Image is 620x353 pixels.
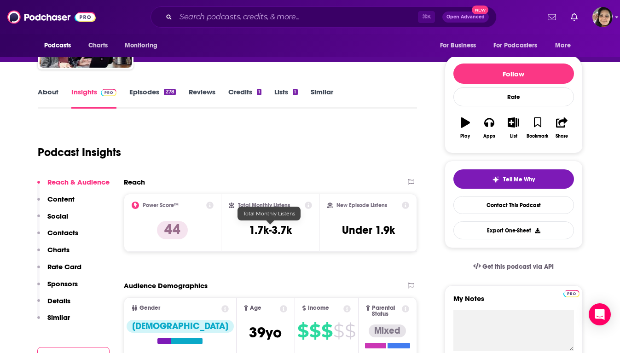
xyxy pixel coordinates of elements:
[189,87,215,109] a: Reviews
[47,296,70,305] p: Details
[592,7,613,27] span: Logged in as shelbyjanner
[37,195,75,212] button: Content
[472,6,488,14] span: New
[526,111,550,145] button: Bookmark
[124,178,145,186] h2: Reach
[274,87,297,109] a: Lists1
[308,305,329,311] span: Income
[243,210,295,217] span: Total Monthly Listens
[442,12,489,23] button: Open AdvancedNew
[333,324,344,338] span: $
[249,223,292,237] h3: 1.7k-3.7k
[37,228,78,245] button: Contacts
[544,9,560,25] a: Show notifications dropdown
[336,202,387,208] h2: New Episode Listens
[47,262,81,271] p: Rate Card
[101,89,117,96] img: Podchaser Pro
[82,37,114,54] a: Charts
[453,64,574,84] button: Follow
[125,39,157,52] span: Monitoring
[38,87,58,109] a: About
[556,133,568,139] div: Share
[487,37,551,54] button: open menu
[567,9,581,25] a: Show notifications dropdown
[129,87,175,109] a: Episodes278
[482,263,554,271] span: Get this podcast via API
[550,111,574,145] button: Share
[44,39,71,52] span: Podcasts
[453,221,574,239] button: Export One-Sheet
[493,39,538,52] span: For Podcasters
[37,296,70,313] button: Details
[7,8,96,26] img: Podchaser - Follow, Share and Rate Podcasts
[563,290,579,297] img: Podchaser Pro
[453,196,574,214] a: Contact This Podcast
[418,11,435,23] span: ⌘ K
[127,320,234,333] div: [DEMOGRAPHIC_DATA]
[589,303,611,325] div: Open Intercom Messenger
[143,202,179,208] h2: Power Score™
[503,176,535,183] span: Tell Me Why
[37,313,70,330] button: Similar
[228,87,261,109] a: Credits1
[453,111,477,145] button: Play
[37,178,110,195] button: Reach & Audience
[453,169,574,189] button: tell me why sparkleTell Me Why
[492,176,499,183] img: tell me why sparkle
[372,305,400,317] span: Parental Status
[592,7,613,27] button: Show profile menu
[238,202,290,208] h2: Total Monthly Listens
[563,289,579,297] a: Pro website
[549,37,582,54] button: open menu
[37,212,68,229] button: Social
[38,37,83,54] button: open menu
[47,245,70,254] p: Charts
[309,324,320,338] span: $
[592,7,613,27] img: User Profile
[345,324,355,338] span: $
[118,37,169,54] button: open menu
[250,305,261,311] span: Age
[460,133,470,139] div: Play
[466,255,562,278] a: Get this podcast via API
[37,279,78,296] button: Sponsors
[297,324,308,338] span: $
[342,223,395,237] h3: Under 1.9k
[47,279,78,288] p: Sponsors
[446,15,485,19] span: Open Advanced
[483,133,495,139] div: Apps
[47,195,75,203] p: Content
[37,262,81,279] button: Rate Card
[37,245,70,262] button: Charts
[501,111,525,145] button: List
[527,133,548,139] div: Bookmark
[151,6,497,28] div: Search podcasts, credits, & more...
[293,89,297,95] div: 1
[47,178,110,186] p: Reach & Audience
[71,87,117,109] a: InsightsPodchaser Pro
[257,89,261,95] div: 1
[124,281,208,290] h2: Audience Demographics
[510,133,517,139] div: List
[47,228,78,237] p: Contacts
[434,37,488,54] button: open menu
[157,221,188,239] p: 44
[164,89,175,95] div: 278
[555,39,571,52] span: More
[453,294,574,310] label: My Notes
[311,87,333,109] a: Similar
[47,212,68,220] p: Social
[453,87,574,106] div: Rate
[321,324,332,338] span: $
[440,39,476,52] span: For Business
[139,305,160,311] span: Gender
[249,324,282,341] span: 39 yo
[369,324,406,337] div: Mixed
[47,313,70,322] p: Similar
[88,39,108,52] span: Charts
[477,111,501,145] button: Apps
[38,145,121,159] h1: Podcast Insights
[176,10,418,24] input: Search podcasts, credits, & more...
